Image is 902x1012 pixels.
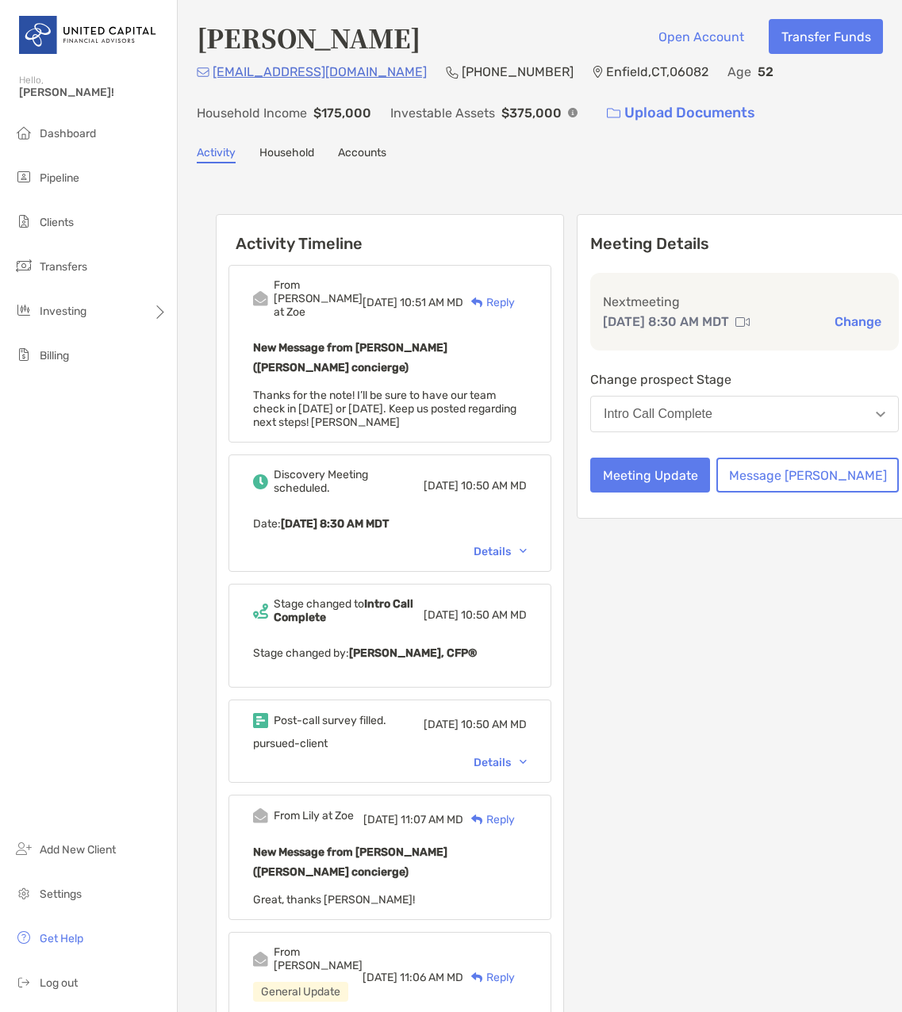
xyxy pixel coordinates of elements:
[14,884,33,903] img: settings icon
[604,407,712,421] div: Intro Call Complete
[830,313,886,330] button: Change
[197,19,420,56] h4: [PERSON_NAME]
[213,62,427,82] p: [EMAIL_ADDRESS][DOMAIN_NAME]
[735,316,750,328] img: communication type
[424,608,459,622] span: [DATE]
[14,167,33,186] img: pipeline icon
[40,932,83,945] span: Get Help
[590,458,710,493] button: Meeting Update
[253,604,268,619] img: Event icon
[253,845,447,879] b: New Message from [PERSON_NAME] ([PERSON_NAME] concierge)
[568,108,578,117] img: Info Icon
[14,301,33,320] img: investing icon
[363,971,397,984] span: [DATE]
[40,305,86,318] span: Investing
[253,713,268,728] img: Event icon
[40,843,116,857] span: Add New Client
[40,171,79,185] span: Pipeline
[727,62,751,82] p: Age
[590,370,899,389] p: Change prospect Stage
[424,479,459,493] span: [DATE]
[424,718,459,731] span: [DATE]
[253,389,516,429] span: Thanks for the note! I’ll be sure to have our team check in [DATE] or [DATE]. Keep us posted rega...
[471,815,483,825] img: Reply icon
[274,945,363,972] div: From [PERSON_NAME]
[313,103,371,123] p: $175,000
[349,646,477,660] b: [PERSON_NAME], CFP®
[474,756,527,769] div: Details
[253,291,268,306] img: Event icon
[603,312,729,332] p: [DATE] 8:30 AM MDT
[253,982,348,1002] div: General Update
[253,808,268,823] img: Event icon
[400,971,463,984] span: 11:06 AM MD
[769,19,883,54] button: Transfer Funds
[40,260,87,274] span: Transfers
[40,216,74,229] span: Clients
[14,212,33,231] img: clients icon
[338,146,386,163] a: Accounts
[520,760,527,765] img: Chevron icon
[281,517,389,531] b: [DATE] 8:30 AM MDT
[461,479,527,493] span: 10:50 AM MD
[446,66,459,79] img: Phone Icon
[274,278,363,319] div: From [PERSON_NAME] at Zoe
[716,458,899,493] button: Message [PERSON_NAME]
[390,103,495,123] p: Investable Assets
[253,643,527,663] p: Stage changed by:
[40,976,78,990] span: Log out
[253,514,527,534] p: Date :
[520,549,527,554] img: Chevron icon
[606,62,708,82] p: Enfield , CT , 06082
[14,123,33,142] img: dashboard icon
[363,296,397,309] span: [DATE]
[590,396,899,432] button: Intro Call Complete
[253,952,268,967] img: Event icon
[274,597,413,624] b: Intro Call Complete
[400,296,463,309] span: 10:51 AM MD
[593,66,603,79] img: Location Icon
[274,809,354,822] div: From Lily at Zoe
[253,341,447,374] b: New Message from [PERSON_NAME] ([PERSON_NAME] concierge)
[253,737,328,750] span: pursued-client
[40,349,69,362] span: Billing
[197,103,307,123] p: Household Income
[274,714,386,727] div: Post-call survey filled.
[474,545,527,558] div: Details
[274,468,424,495] div: Discovery Meeting scheduled.
[461,718,527,731] span: 10:50 AM MD
[646,19,756,54] button: Open Account
[758,62,773,82] p: 52
[401,813,463,826] span: 11:07 AM MD
[603,292,886,312] p: Next meeting
[607,108,620,119] img: button icon
[217,215,563,253] h6: Activity Timeline
[197,146,236,163] a: Activity
[40,127,96,140] span: Dashboard
[876,412,885,417] img: Open dropdown arrow
[471,972,483,983] img: Reply icon
[463,294,515,311] div: Reply
[363,813,398,826] span: [DATE]
[462,62,574,82] p: [PHONE_NUMBER]
[14,972,33,991] img: logout icon
[19,86,167,99] span: [PERSON_NAME]!
[461,608,527,622] span: 10:50 AM MD
[14,928,33,947] img: get-help icon
[40,887,82,901] span: Settings
[463,969,515,986] div: Reply
[274,597,424,624] div: Stage changed to
[253,893,415,907] span: Great, thanks [PERSON_NAME]!
[463,811,515,828] div: Reply
[14,839,33,858] img: add_new_client icon
[14,256,33,275] img: transfers icon
[471,297,483,308] img: Reply icon
[19,6,158,63] img: United Capital Logo
[14,345,33,364] img: billing icon
[597,96,766,130] a: Upload Documents
[259,146,314,163] a: Household
[590,234,899,254] p: Meeting Details
[253,474,268,489] img: Event icon
[501,103,562,123] p: $375,000
[197,67,209,77] img: Email Icon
